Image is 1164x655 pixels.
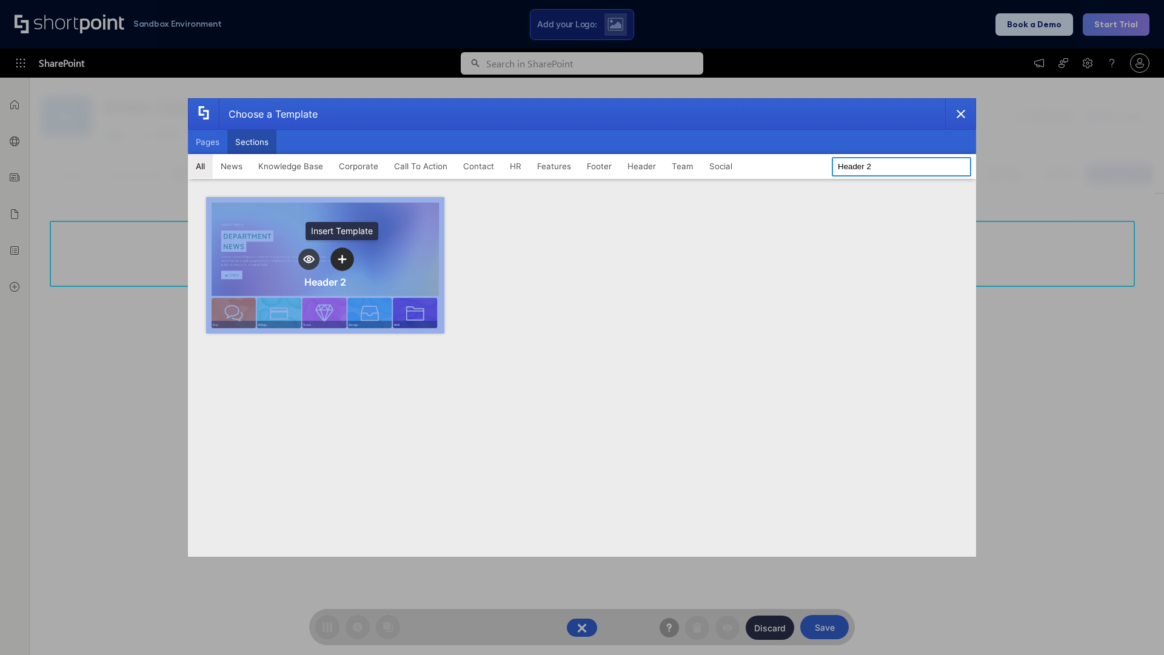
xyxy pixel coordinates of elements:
button: Contact [455,154,502,178]
button: Knowledge Base [250,154,331,178]
button: Corporate [331,154,386,178]
div: template selector [188,98,976,557]
input: Search [832,157,971,176]
button: Team [664,154,701,178]
button: Footer [579,154,620,178]
iframe: Chat Widget [1103,597,1164,655]
button: All [188,154,213,178]
button: Sections [227,130,276,154]
button: HR [502,154,529,178]
button: Social [701,154,740,178]
button: Call To Action [386,154,455,178]
button: Header [620,154,664,178]
div: Choose a Template [219,99,318,129]
button: Pages [188,130,227,154]
button: News [213,154,250,178]
button: Features [529,154,579,178]
div: Header 2 [304,276,346,288]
